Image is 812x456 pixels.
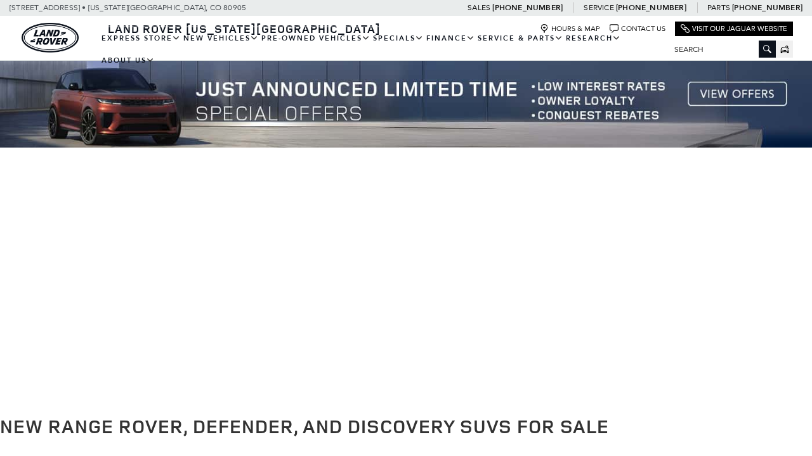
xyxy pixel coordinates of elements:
[476,27,565,49] a: Service & Parts
[100,27,182,49] a: EXPRESS STORE
[540,24,600,34] a: Hours & Map
[100,27,665,72] nav: Main Navigation
[584,3,613,12] span: Service
[616,3,686,13] a: [PHONE_NUMBER]
[22,23,79,53] img: Land Rover
[468,3,490,12] span: Sales
[565,27,622,49] a: Research
[100,49,156,72] a: About Us
[108,21,381,36] span: Land Rover [US_STATE][GEOGRAPHIC_DATA]
[492,3,563,13] a: [PHONE_NUMBER]
[260,27,372,49] a: Pre-Owned Vehicles
[425,27,476,49] a: Finance
[665,42,776,57] input: Search
[22,23,79,53] a: land-rover
[10,3,246,12] a: [STREET_ADDRESS] • [US_STATE][GEOGRAPHIC_DATA], CO 80905
[707,3,730,12] span: Parts
[100,21,388,36] a: Land Rover [US_STATE][GEOGRAPHIC_DATA]
[182,27,260,49] a: New Vehicles
[372,27,425,49] a: Specials
[732,3,802,13] a: [PHONE_NUMBER]
[610,24,665,34] a: Contact Us
[681,24,787,34] a: Visit Our Jaguar Website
